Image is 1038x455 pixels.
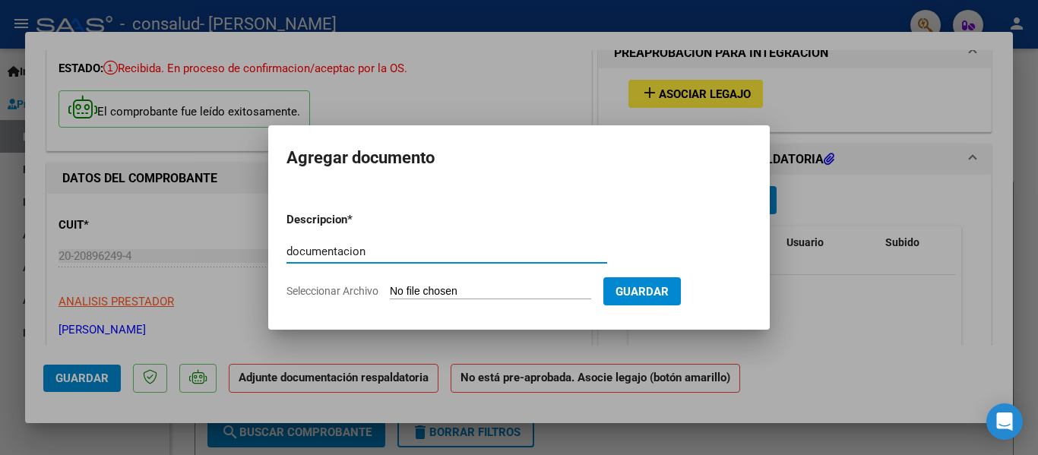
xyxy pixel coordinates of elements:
[286,144,752,172] h2: Agregar documento
[603,277,681,305] button: Guardar
[986,403,1023,440] div: Open Intercom Messenger
[616,285,669,299] span: Guardar
[286,285,378,297] span: Seleccionar Archivo
[286,211,426,229] p: Descripcion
